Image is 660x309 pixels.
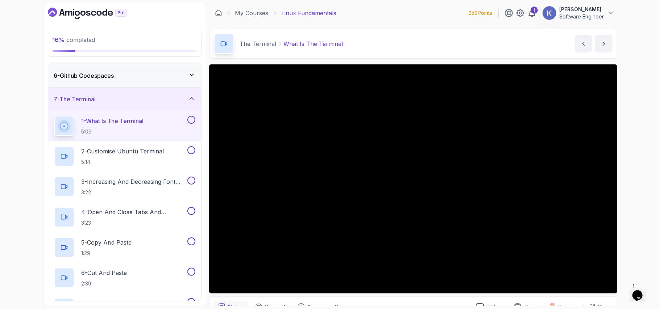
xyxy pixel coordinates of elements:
button: next content [595,35,613,52]
button: 6-Cut And Paste2:39 [54,268,195,288]
button: 7-The Terminal [48,88,201,111]
a: 1 [528,9,536,17]
p: 359 Points [469,9,493,17]
p: [PERSON_NAME] [560,6,604,13]
p: Software Engineer [560,13,604,20]
p: The Terminal [240,39,277,48]
p: 3:23 [82,219,186,227]
p: 1:29 [82,250,132,257]
span: 16 % [53,36,65,43]
div: 1 [531,7,538,14]
button: 5-Copy And Paste1:29 [54,237,195,258]
p: 5:14 [82,158,164,166]
p: Linux Fundamentals [282,9,337,17]
p: 1 - What Is The Terminal [82,117,144,125]
a: My Courses [235,9,269,17]
p: 3:22 [82,189,186,196]
button: previous content [575,35,592,52]
span: completed [53,36,95,43]
p: What Is The Terminal [284,39,343,48]
img: user profile image [543,6,556,20]
p: 2 - Customise Ubuntu Terminal [82,147,164,156]
p: 5 - Copy And Paste [82,238,132,247]
p: 5:09 [82,128,144,135]
button: user profile image[PERSON_NAME]Software Engineer [542,6,614,20]
button: 3-Increasing And Decreasing Font Size3:22 [54,177,195,197]
a: Dashboard [215,9,222,17]
button: 4-Open And Close Tabs And Terminal3:23 [54,207,195,227]
p: 2:39 [82,280,127,287]
h3: 6 - Github Codespaces [54,71,114,80]
p: 3 - Increasing And Decreasing Font Size [82,177,186,186]
a: Dashboard [48,8,144,19]
p: 6 - Cut And Paste [82,268,127,277]
p: 7 - Moving Cursor [82,299,129,308]
button: 2-Customise Ubuntu Terminal5:14 [54,146,195,166]
iframe: chat widget [630,280,653,302]
h3: 7 - The Terminal [54,95,96,103]
button: 1-What Is The Terminal5:09 [54,116,195,136]
p: 4 - Open And Close Tabs And Terminal [82,208,186,216]
button: 6-Github Codespaces [48,64,201,87]
iframe: 2 - What is the terminal [209,64,617,293]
